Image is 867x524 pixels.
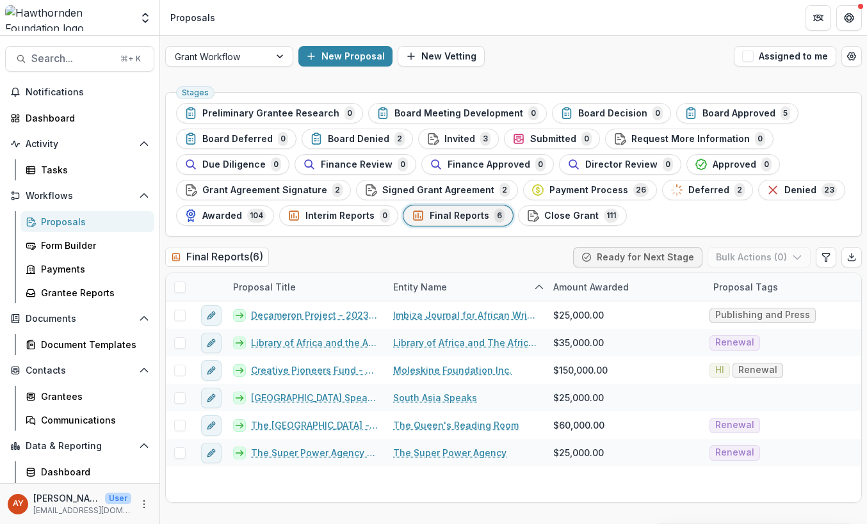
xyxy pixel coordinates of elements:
[518,205,627,226] button: Close Grant111
[251,391,378,404] a: [GEOGRAPHIC_DATA] Speaks - 2024 - 25,000
[41,390,144,403] div: Grantees
[5,134,154,154] button: Open Activity
[393,418,519,432] a: The Queen's Reading Room
[321,159,393,170] span: Finance Review
[816,247,836,267] button: Edit table settings
[393,336,538,349] a: Library of Africa and The African Diaspora
[398,157,408,171] span: 0
[841,46,862,67] button: Open table manager
[688,185,729,196] span: Deferred
[41,262,144,276] div: Payments
[202,159,266,170] span: Due Diligence
[278,132,288,146] span: 0
[225,273,385,301] div: Proposal Title
[494,209,505,223] span: 6
[20,159,154,180] a: Tasks
[403,205,513,226] button: Final Reports6
[382,185,494,196] span: Signed Grant Agreement
[225,280,304,294] div: Proposal Title
[444,134,475,145] span: Invited
[5,107,154,129] a: Dashboard
[202,210,242,221] span: Awarded
[26,111,144,125] div: Dashboard
[368,103,547,123] button: Board Meeting Development0
[448,159,530,170] span: Finance Approved
[393,446,506,459] a: The Super Power Agency
[247,209,266,223] span: 104
[552,103,671,123] button: Board Decision0
[385,280,455,294] div: Entity Name
[380,209,390,223] span: 0
[499,183,510,197] span: 2
[13,500,24,508] div: Andreas Yuíza
[546,280,636,294] div: Amount Awarded
[535,157,546,171] span: 0
[20,282,154,303] a: Grantee Reports
[176,129,296,149] button: Board Deferred0
[136,496,152,512] button: More
[41,286,144,299] div: Grantee Reports
[41,465,144,479] div: Dashboard
[20,258,154,280] a: Payments
[136,5,154,31] button: Open entity switcher
[328,134,389,145] span: Board Denied
[165,8,220,27] nav: breadcrumb
[652,106,663,120] span: 0
[631,134,750,145] span: Request More Information
[41,163,144,177] div: Tasks
[822,183,837,197] span: 23
[553,363,608,377] span: $150,000.00
[421,154,554,175] button: Finance Approved0
[393,391,477,404] a: South Asia Speaks
[26,87,149,98] span: Notifications
[41,215,144,228] div: Proposals
[20,211,154,232] a: Proposals
[544,210,599,221] span: Close Grant
[26,365,134,376] span: Contacts
[702,108,775,119] span: Board Approved
[251,418,378,432] a: The [GEOGRAPHIC_DATA] - 2024 - 60,000
[20,235,154,256] a: Form Builder
[41,239,144,252] div: Form Builder
[534,282,544,292] svg: sorted ascending
[604,209,619,223] span: 111
[841,247,862,267] button: Export table data
[418,129,499,149] button: Invited3
[633,183,649,197] span: 26
[480,132,490,146] span: 3
[33,491,100,505] p: [PERSON_NAME]
[581,132,592,146] span: 0
[761,157,772,171] span: 0
[251,446,378,459] a: The Super Power Agency - 2024 - 25,000
[585,159,658,170] span: Director Review
[201,388,222,408] button: edit
[734,183,745,197] span: 2
[781,106,790,120] span: 5
[202,134,273,145] span: Board Deferred
[573,247,702,267] button: Ready for Next Stage
[836,5,862,31] button: Get Help
[170,11,215,24] div: Proposals
[201,360,222,381] button: edit
[5,46,154,72] button: Search...
[546,273,706,301] div: Amount Awarded
[5,436,154,456] button: Open Data & Reporting
[176,180,351,200] button: Grant Agreement Signature2
[578,108,647,119] span: Board Decision
[5,360,154,381] button: Open Contacts
[176,205,274,226] button: Awarded104
[686,154,780,175] button: Approved0
[5,5,131,31] img: Hawthornden Foundation logo
[662,180,753,200] button: Deferred2
[713,159,756,170] span: Approved
[356,180,518,200] button: Signed Grant Agreement2
[758,180,845,200] button: Denied23
[298,46,393,67] button: New Proposal
[553,336,604,349] span: $35,000.00
[201,305,222,326] button: edit
[663,157,673,171] span: 0
[201,415,222,436] button: edit
[504,129,600,149] button: Submitted0
[553,446,604,459] span: $25,000.00
[398,46,485,67] button: New Vetting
